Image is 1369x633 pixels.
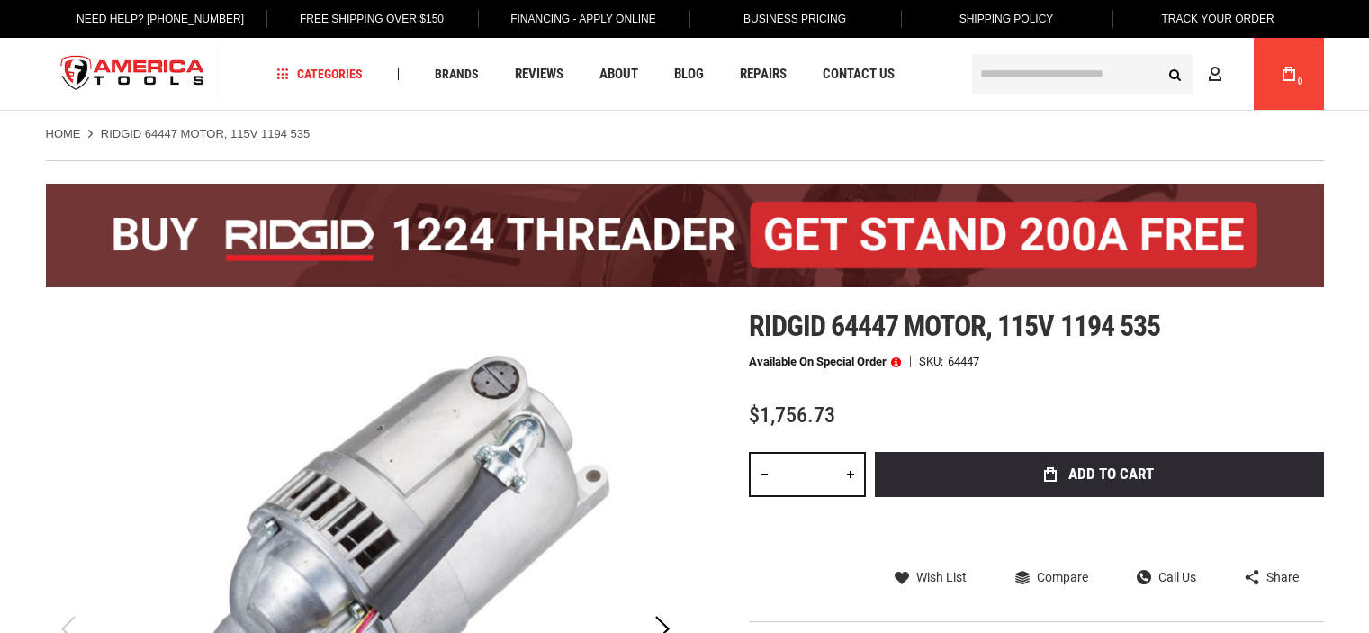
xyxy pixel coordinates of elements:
[916,571,967,583] span: Wish List
[599,68,638,81] span: About
[515,68,563,81] span: Reviews
[268,62,371,86] a: Categories
[1158,57,1193,91] button: Search
[1266,571,1299,583] span: Share
[1068,466,1154,482] span: Add to Cart
[591,62,646,86] a: About
[823,68,895,81] span: Contact Us
[674,68,704,81] span: Blog
[749,402,835,428] span: $1,756.73
[427,62,487,86] a: Brands
[948,356,979,367] div: 64447
[46,126,81,142] a: Home
[1015,569,1088,585] a: Compare
[1037,571,1088,583] span: Compare
[276,68,363,80] span: Categories
[749,309,1160,343] span: Ridgid 64447 motor, 115v 1194 535
[1298,77,1303,86] span: 0
[749,356,901,368] p: Available on Special Order
[1272,38,1306,110] a: 0
[507,62,572,86] a: Reviews
[815,62,903,86] a: Contact Us
[919,356,948,367] strong: SKU
[959,13,1054,25] span: Shipping Policy
[875,452,1324,497] button: Add to Cart
[435,68,479,80] span: Brands
[666,62,712,86] a: Blog
[1158,571,1196,583] span: Call Us
[46,184,1324,287] img: BOGO: Buy the RIDGID® 1224 Threader (26092), get the 92467 200A Stand FREE!
[740,68,787,81] span: Repairs
[46,41,221,108] a: store logo
[101,127,310,140] strong: RIDGID 64447 MOTOR, 115V 1194 535
[732,62,795,86] a: Repairs
[46,41,221,108] img: America Tools
[895,569,967,585] a: Wish List
[1137,569,1196,585] a: Call Us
